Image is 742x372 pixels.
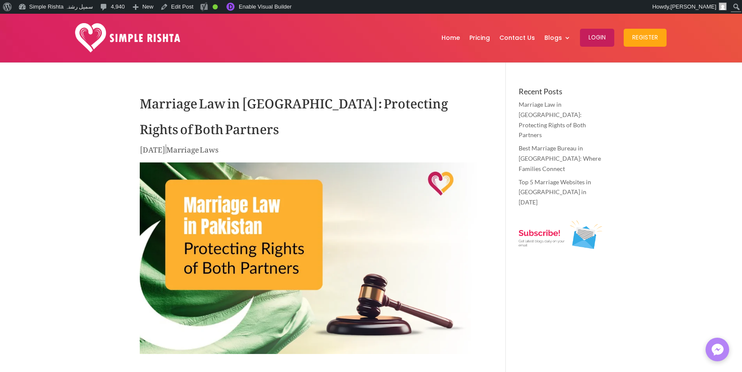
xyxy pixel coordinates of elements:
span: [DATE] [140,139,165,157]
img: Messenger [709,341,726,358]
a: Contact Us [499,15,535,60]
div: Good [213,4,218,9]
h1: Marriage Law in [GEOGRAPHIC_DATA]: Protecting Rights of Both Partners [140,87,481,143]
p: | [140,143,481,160]
a: Login [580,15,614,60]
a: Home [442,15,460,60]
img: Marriage Law in Pakistan in 2025 - Protecting Rights [140,162,481,354]
a: Best Marriage Bureau in [GEOGRAPHIC_DATA]: Where Families Connect [519,144,601,172]
button: Login [580,29,614,47]
a: Marriage Laws [166,139,219,157]
span: [PERSON_NAME] [670,3,716,10]
a: Top 5 Marriage Websites in [GEOGRAPHIC_DATA] in [DATE] [519,178,591,206]
a: Register [624,15,667,60]
button: Register [624,29,667,47]
a: Pricing [469,15,490,60]
a: Blogs [544,15,571,60]
h4: Recent Posts [519,87,602,99]
a: Marriage Law in [GEOGRAPHIC_DATA]: Protecting Rights of Both Partners [519,101,586,138]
